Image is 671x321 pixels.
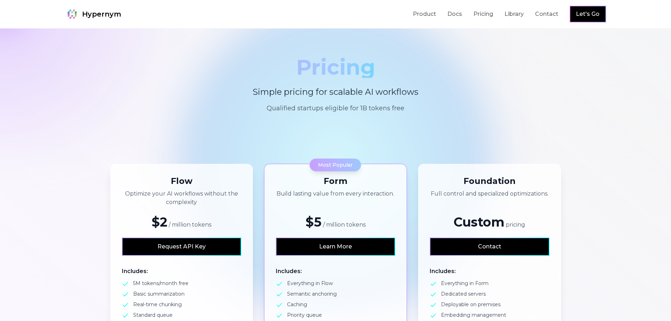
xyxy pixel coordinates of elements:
a: Pricing [473,10,493,18]
h4: Includes: [122,267,241,276]
span: Hypernym [82,9,121,19]
span: Basic summarization [133,290,185,297]
h4: Includes: [430,267,549,276]
span: Custom [454,214,504,230]
span: pricing [506,221,525,228]
img: Hypernym Logo [65,7,79,21]
a: Contact [535,10,558,18]
span: Priority queue [287,311,322,319]
h3: Form [276,175,395,187]
span: 5M tokens/month free [133,280,188,287]
span: Deployable on premises [441,301,501,308]
p: Optimize your AI workflows without the complexity [122,190,241,206]
h4: Includes: [276,267,395,276]
h3: Flow [122,175,241,187]
a: Docs [447,10,462,18]
a: Product [413,10,436,18]
p: Simple pricing for scalable AI workflows [217,86,454,98]
div: Most Popular [310,159,361,171]
p: Qualified startups eligible for 1B tokens free [178,103,493,113]
span: Everything in Flow [287,280,333,287]
span: $2 [151,214,167,230]
h3: Foundation [430,175,549,187]
h1: Pricing [178,57,493,78]
a: Let's Go [576,10,599,18]
a: Contact [430,238,548,255]
span: Semantic anchoring [287,290,337,297]
span: / million tokens [323,221,366,228]
a: Hypernym [65,7,121,21]
span: Everything in Form [441,280,489,287]
span: Real-time chunking [133,301,182,308]
span: Embedding management [441,311,506,319]
p: Build lasting value from every interaction. [276,190,395,206]
span: Dedicated servers [441,290,486,297]
span: Caching [287,301,307,308]
p: Full control and specialized optimizations. [430,190,549,206]
a: Request API Key [123,238,241,255]
a: Library [504,10,524,18]
span: Standard queue [133,311,173,319]
span: / million tokens [169,221,211,228]
span: $5 [305,214,322,230]
a: Learn More [277,238,394,255]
